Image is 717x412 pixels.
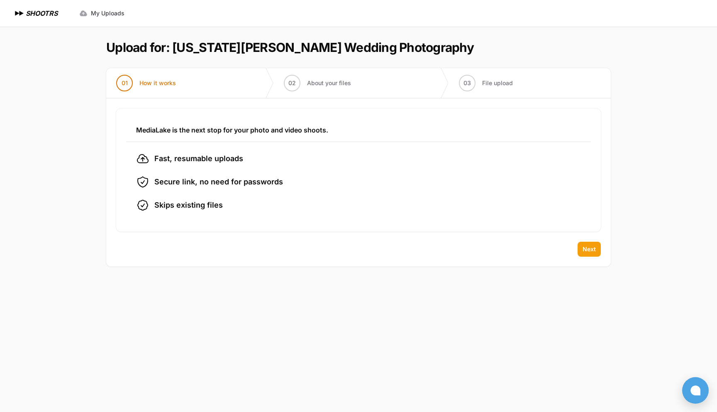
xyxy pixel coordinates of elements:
[154,199,223,211] span: Skips existing files
[139,79,176,87] span: How it works
[13,8,26,18] img: SHOOTRS
[136,125,581,135] h3: MediaLake is the next stop for your photo and video shoots.
[583,245,596,253] span: Next
[23,13,41,20] div: v 4.0.25
[482,79,513,87] span: File upload
[91,9,124,17] span: My Uploads
[307,79,351,87] span: About your files
[74,6,129,21] a: My Uploads
[154,153,243,164] span: Fast, resumable uploads
[22,48,29,55] img: tab_domain_overview_orange.svg
[154,176,283,188] span: Secure link, no need for passwords
[13,8,58,18] a: SHOOTRS SHOOTRS
[578,242,601,257] button: Next
[26,8,58,18] h1: SHOOTRS
[682,377,709,404] button: Open chat window
[13,22,20,28] img: website_grey.svg
[13,13,20,20] img: logo_orange.svg
[288,79,296,87] span: 02
[83,48,89,55] img: tab_keywords_by_traffic_grey.svg
[106,40,474,55] h1: Upload for: [US_STATE][PERSON_NAME] Wedding Photography
[463,79,471,87] span: 03
[92,49,140,54] div: Keywords by Traffic
[274,68,361,98] button: 02 About your files
[122,79,128,87] span: 01
[32,49,74,54] div: Domain Overview
[22,22,91,28] div: Domain: [DOMAIN_NAME]
[449,68,523,98] button: 03 File upload
[106,68,186,98] button: 01 How it works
